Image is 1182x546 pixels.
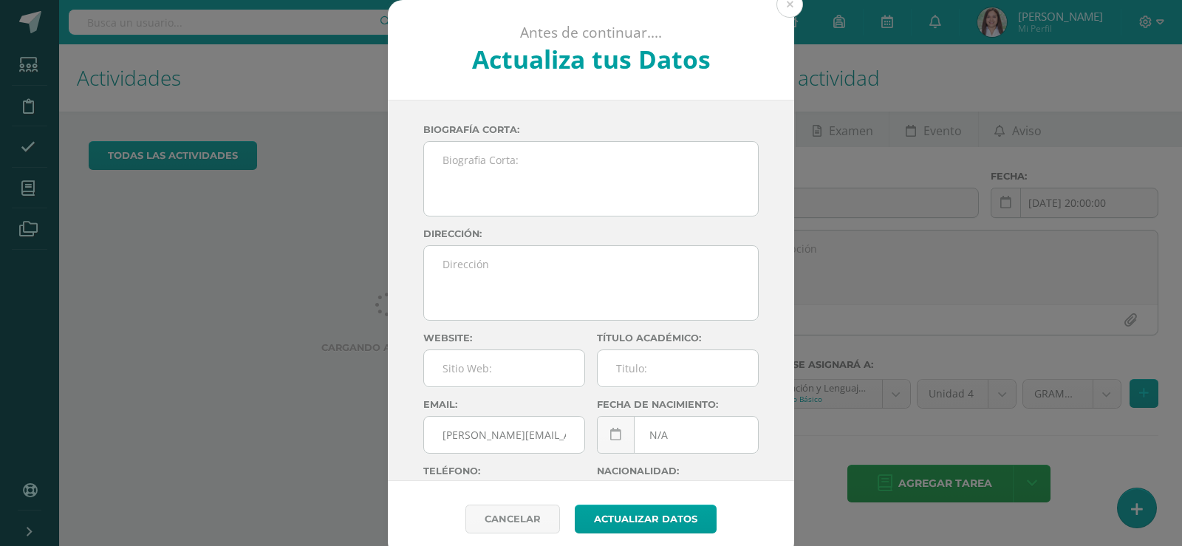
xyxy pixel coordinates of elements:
[424,350,584,386] input: Sitio Web:
[597,399,759,410] label: Fecha de nacimiento:
[597,465,759,477] label: Nacionalidad:
[598,350,758,386] input: Titulo:
[423,228,759,239] label: Dirección:
[575,505,717,533] button: Actualizar datos
[465,505,560,533] a: Cancelar
[428,24,755,42] p: Antes de continuar....
[423,332,585,344] label: Website:
[423,124,759,135] label: Biografía corta:
[423,399,585,410] label: Email:
[428,42,755,76] h2: Actualiza tus Datos
[598,417,758,453] input: Fecha de Nacimiento:
[423,465,585,477] label: Teléfono:
[424,417,584,453] input: Correo Electronico:
[597,332,759,344] label: Título académico:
